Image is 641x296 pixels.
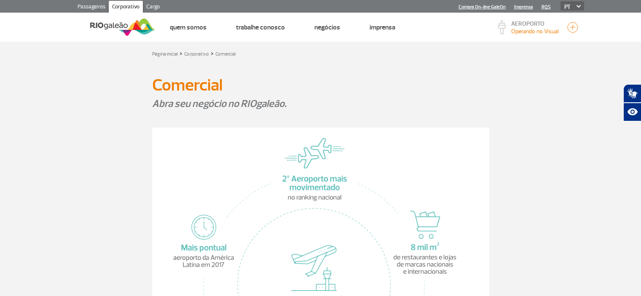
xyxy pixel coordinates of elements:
[211,48,214,58] a: >
[370,23,395,32] a: Imprensa
[511,27,559,36] p: Visibilidade de 10000m
[152,78,489,92] h1: Comercial
[109,1,143,14] a: Corporativo
[143,1,163,14] a: Cargo
[74,1,109,14] a: Passageiros
[314,23,340,32] a: Negócios
[184,51,209,57] a: Corporativo
[152,96,489,111] p: Abra seu negócio no RIOgaleão.
[236,23,285,32] a: Trabalhe Conosco
[542,4,551,10] a: RQS
[152,51,178,57] a: Página inicial
[623,84,641,121] div: Plugin de acessibilidade da Hand Talk.
[459,4,506,10] a: Compra On-line GaleOn
[511,21,559,27] p: AEROPORTO
[215,51,236,57] a: Comercial
[180,48,182,58] a: >
[623,84,641,103] button: Abrir tradutor de língua de sinais.
[170,23,207,32] a: Quem Somos
[514,4,533,10] a: Imprensa
[623,103,641,121] button: Abrir recursos assistivos.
